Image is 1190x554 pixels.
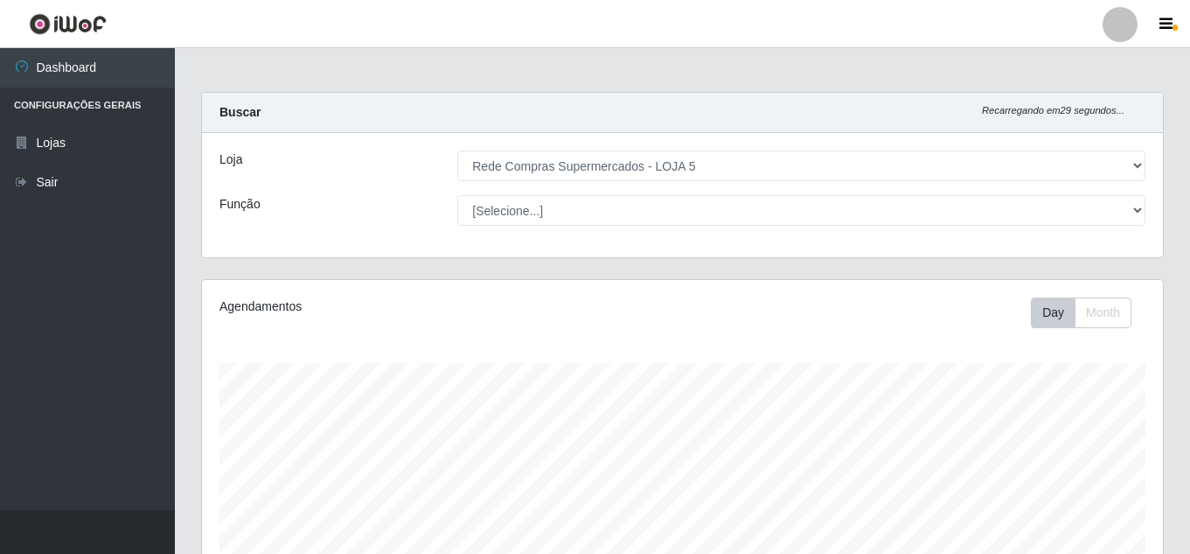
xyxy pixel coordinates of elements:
[29,13,107,35] img: CoreUI Logo
[219,105,261,119] strong: Buscar
[219,298,590,316] div: Agendamentos
[219,151,242,169] label: Loja
[1031,298,1145,328] div: Toolbar with button groups
[219,195,261,214] label: Função
[1075,298,1131,328] button: Month
[1031,298,1131,328] div: First group
[1031,298,1075,328] button: Day
[982,105,1124,116] i: Recarregando em 29 segundos...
